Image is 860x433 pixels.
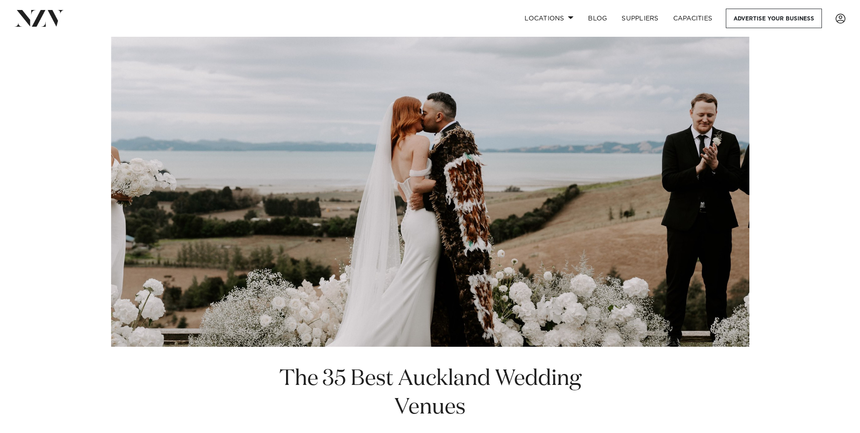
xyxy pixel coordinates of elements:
[581,9,614,28] a: BLOG
[517,9,581,28] a: Locations
[614,9,666,28] a: SUPPLIERS
[111,37,749,347] img: The 35 Best Auckland Wedding Venues
[726,9,822,28] a: Advertise your business
[15,10,64,26] img: nzv-logo.png
[666,9,720,28] a: Capacities
[275,365,585,422] h1: The 35 Best Auckland Wedding Venues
